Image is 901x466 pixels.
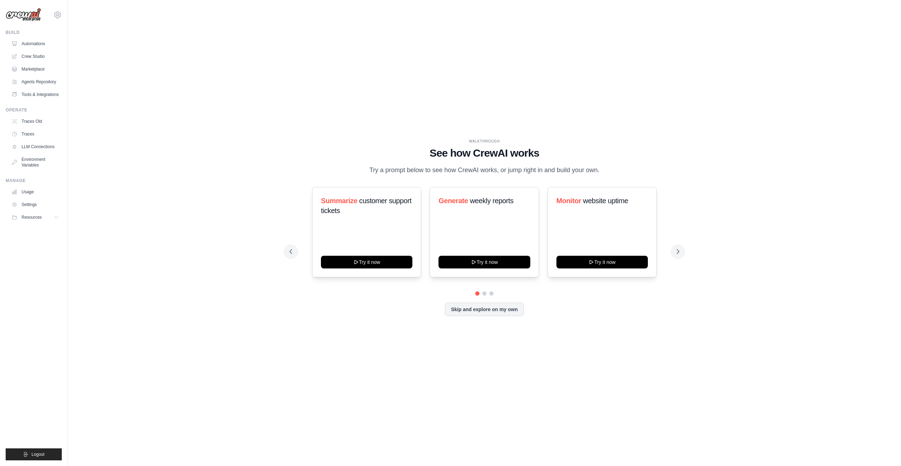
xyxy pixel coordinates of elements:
[8,186,62,198] a: Usage
[8,51,62,62] a: Crew Studio
[8,128,62,140] a: Traces
[8,199,62,210] a: Settings
[366,165,603,175] p: Try a prompt below to see how CrewAI works, or jump right in and build your own.
[8,116,62,127] a: Traces Old
[8,76,62,87] a: Agents Repository
[31,452,44,457] span: Logout
[6,8,41,22] img: Logo
[445,303,524,316] button: Skip and explore on my own
[470,197,513,205] span: weekly reports
[6,107,62,113] div: Operate
[438,197,468,205] span: Generate
[6,448,62,460] button: Logout
[8,141,62,152] a: LLM Connections
[556,256,648,268] button: Try it now
[8,38,62,49] a: Automations
[8,154,62,171] a: Environment Variables
[6,178,62,183] div: Manage
[22,214,42,220] span: Resources
[8,212,62,223] button: Resources
[556,197,581,205] span: Monitor
[6,30,62,35] div: Build
[583,197,628,205] span: website uptime
[321,197,411,214] span: customer support tickets
[321,197,357,205] span: Summarize
[8,63,62,75] a: Marketplace
[438,256,530,268] button: Try it now
[321,256,412,268] button: Try it now
[290,139,679,144] div: WALKTHROUGH
[8,89,62,100] a: Tools & Integrations
[290,147,679,159] h1: See how CrewAI works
